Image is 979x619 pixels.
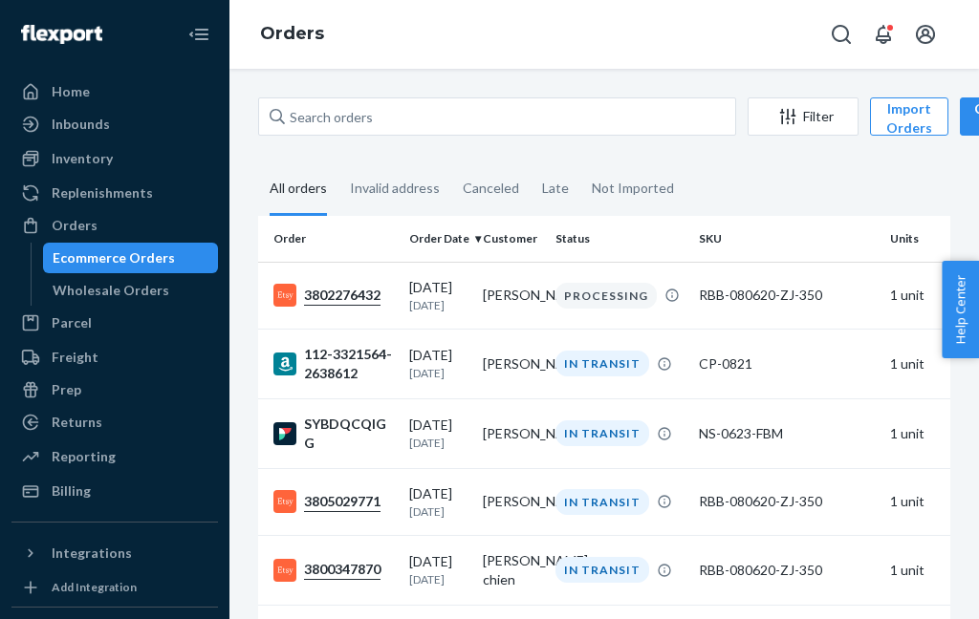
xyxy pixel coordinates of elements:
div: PROCESSING [555,283,657,309]
button: Open Search Box [822,15,860,53]
a: Returns [11,407,218,438]
p: [DATE] [409,571,468,587]
div: [DATE] [409,346,468,381]
ol: breadcrumbs [245,7,339,62]
p: [DATE] [409,435,468,451]
p: [DATE] [409,503,468,520]
button: Filter [748,97,859,136]
div: [DATE] [409,416,468,451]
div: Filter [749,107,858,126]
p: [DATE] [409,297,468,313]
div: Late [542,163,569,213]
a: Home [11,76,218,107]
button: Import Orders [870,97,948,136]
a: Billing [11,476,218,506]
div: RBB-080620-ZJ-350 [699,286,875,305]
div: Not Imported [592,163,674,213]
div: IN TRANSIT [555,489,649,515]
div: RBB-080620-ZJ-350 [699,561,875,580]
div: Replenishments [52,183,153,203]
div: [DATE] [409,552,468,587]
div: Wholesale Orders [53,281,169,300]
input: Search orders [258,97,736,136]
div: CP-0821 [699,354,875,374]
div: Ecommerce Orders [53,248,175,267]
td: 1 unit [882,468,956,535]
a: Orders [260,23,324,44]
div: [DATE] [409,278,468,313]
div: 112-3321564-2638612 [273,345,394,383]
div: Inventory [52,149,113,168]
th: Order Date [402,216,475,262]
div: Parcel [52,313,92,332]
div: IN TRANSIT [555,420,649,446]
th: Status [548,216,691,262]
button: Close Navigation [180,15,218,53]
a: Ecommerce Orders [43,243,219,273]
a: Add Integration [11,576,218,599]
div: Home [52,82,90,101]
div: Prep [52,380,81,399]
div: [DATE] [409,484,468,520]
div: All orders [270,163,327,216]
td: [PERSON_NAME] [475,329,549,398]
a: Inbounds [11,109,218,139]
div: Invalid address [350,163,440,213]
div: Freight [52,348,98,367]
th: Units [882,216,956,262]
button: Open notifications [864,15,903,53]
button: Open account menu [906,15,945,53]
div: Customer [483,230,541,246]
td: 1 unit [882,262,956,329]
td: 1 unit [882,398,956,468]
td: 1 unit [882,535,956,605]
div: Orders [52,216,98,235]
div: Reporting [52,447,116,466]
div: Inbounds [52,115,110,134]
img: Flexport logo [21,25,102,44]
div: Add Integration [52,579,137,595]
div: Returns [52,413,102,432]
a: Freight [11,342,218,373]
div: Canceled [463,163,519,213]
button: Integrations [11,538,218,568]
td: [PERSON_NAME] [475,468,549,535]
button: Help Center [942,261,979,358]
th: Order [258,216,402,262]
td: [PERSON_NAME] [475,262,549,329]
a: Prep [11,374,218,405]
td: 1 unit [882,329,956,398]
td: [PERSON_NAME] chien [475,535,549,605]
div: RBB-080620-ZJ-350 [699,492,875,511]
div: IN TRANSIT [555,351,649,376]
div: NS-0623-FBM [699,424,875,443]
div: Integrations [52,544,132,563]
a: Reporting [11,441,218,472]
td: [PERSON_NAME] [475,398,549,468]
a: Parcel [11,308,218,338]
th: SKU [691,216,882,262]
a: Inventory [11,143,218,174]
a: Replenishments [11,178,218,208]
div: SYBDQCQIGG [273,415,394,453]
div: Billing [52,481,91,501]
a: Orders [11,210,218,241]
p: [DATE] [409,365,468,381]
a: Wholesale Orders [43,275,219,306]
div: IN TRANSIT [555,557,649,583]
